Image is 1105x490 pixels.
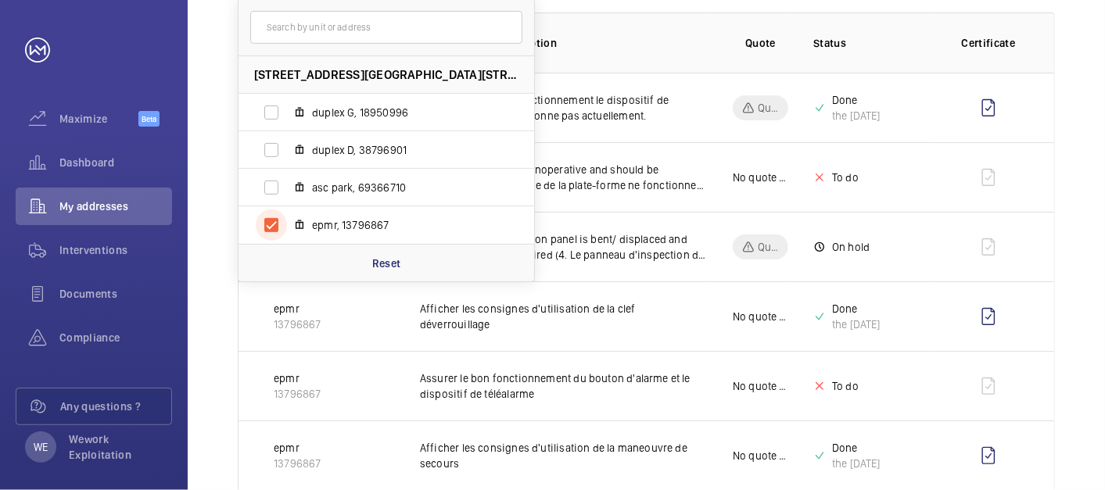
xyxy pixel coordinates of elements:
[59,286,172,302] span: Documents
[420,162,708,193] p: 3. The platform light is inoperative and should be reinstated. (3. L’éclairage de la plate-forme ...
[832,378,859,394] p: To do
[250,11,522,44] input: Search by unit or address
[758,100,779,116] p: Quote pending
[832,239,870,255] p: On hold
[832,440,881,456] p: Done
[60,399,171,414] span: Any questions ?
[758,239,779,255] p: Quote pending
[420,231,708,263] p: 4. The platform inspection panel is bent/ displaced and should be suitably repaired (4. Le pannea...
[59,330,172,345] span: Compliance
[420,440,708,471] p: Afficher les consignes d'utilisation de la maneouvre de secours
[59,199,172,214] span: My addresses
[312,142,493,158] span: duplex D, 38796901
[254,66,518,83] span: [STREET_ADDRESS][GEOGRAPHIC_DATA][STREET_ADDRESS]
[69,431,163,463] p: Wework Exploitation
[733,378,788,394] p: No quote needed
[745,35,776,51] p: Quote
[138,111,160,127] span: Beta
[274,386,321,402] p: 13796867
[813,35,929,51] p: Status
[420,301,708,332] p: Afficher les consignes d'utilisation de la clef déverrouillage
[274,440,321,456] p: epmr
[733,309,788,324] p: No quote needed
[420,370,708,402] p: Assurer le bon fonctionnement du bouton d'alarme et le dispositif de téléalarme
[733,448,788,463] p: No quote needed
[832,92,881,108] p: Done
[832,456,881,471] div: the [DATE]
[34,439,48,455] p: WE
[420,92,708,123] p: Remettre en état de fonctionnement le dispositif de téléalarme qui ne fonctionne pas actuellement.
[312,180,493,195] span: asc park, 69366710
[954,35,1023,51] p: Certificate
[832,301,881,317] p: Done
[312,217,493,233] span: epmr, 13796867
[733,170,788,185] p: No quote needed
[59,155,172,170] span: Dashboard
[59,242,172,258] span: Interventions
[274,456,321,471] p: 13796867
[420,35,708,51] p: Insurance item description
[274,301,321,317] p: epmr
[274,317,321,332] p: 13796867
[274,370,321,386] p: epmr
[832,317,881,332] div: the [DATE]
[832,170,859,185] p: To do
[59,111,138,127] span: Maximize
[372,256,401,271] p: Reset
[832,108,881,123] div: the [DATE]
[312,105,493,120] span: duplex G, 18950996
